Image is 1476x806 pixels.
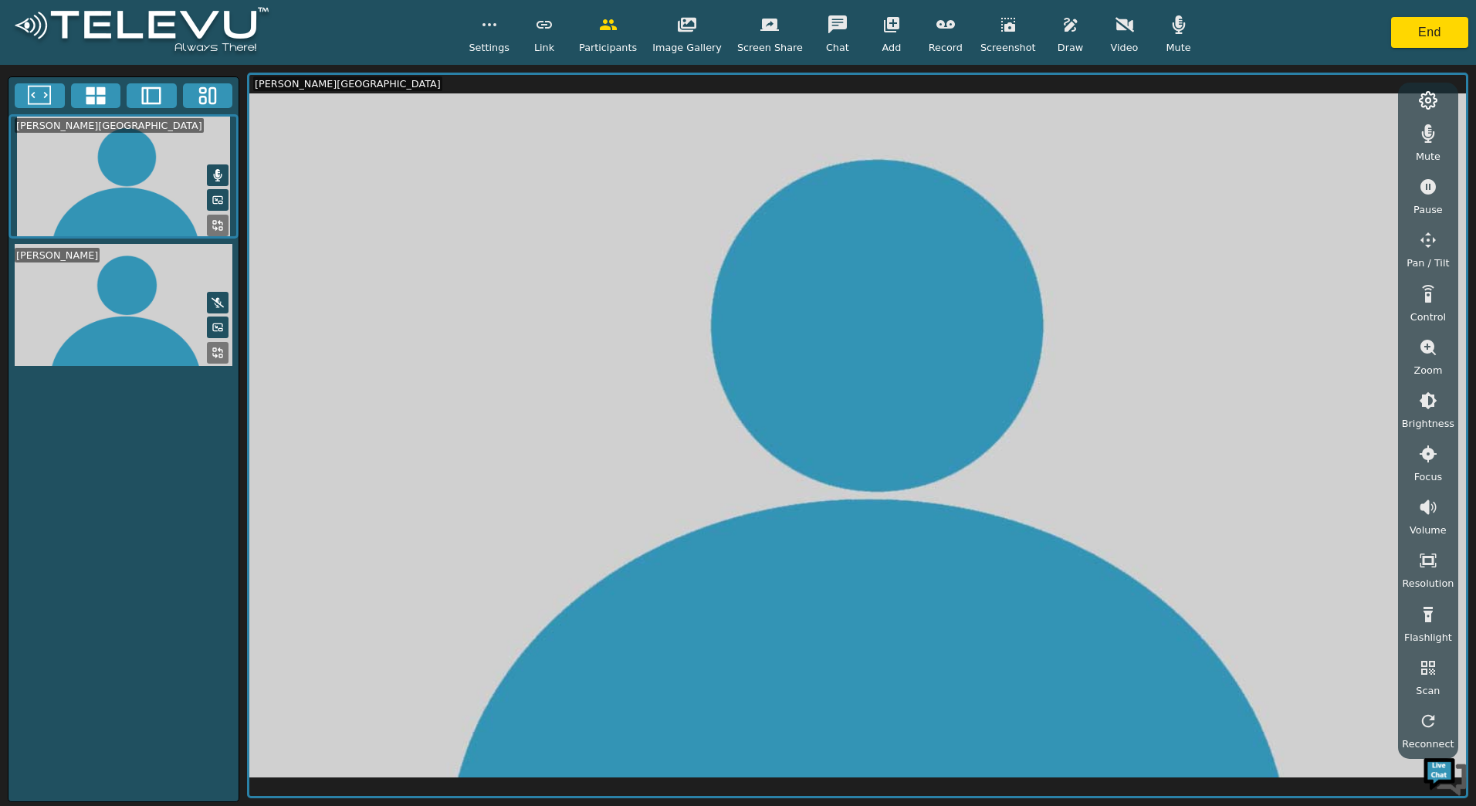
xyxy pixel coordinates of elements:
button: Picture in Picture [207,317,229,338]
span: Record [929,40,963,55]
img: d_736959983_company_1615157101543_736959983 [26,72,65,110]
button: Two Window Medium [127,83,177,108]
span: Volume [1410,523,1447,537]
span: Link [534,40,554,55]
span: Participants [579,40,637,55]
button: Replace Feed [207,215,229,236]
span: Brightness [1402,416,1454,431]
button: Mute [207,292,229,313]
span: Pan / Tilt [1407,256,1449,270]
span: Video [1111,40,1139,55]
img: logoWhite.png [8,3,276,61]
div: [PERSON_NAME][GEOGRAPHIC_DATA] [15,118,204,133]
span: Mute [1166,40,1190,55]
span: Scan [1416,683,1440,698]
textarea: Type your message and hit 'Enter' [8,422,294,476]
div: Minimize live chat window [253,8,290,45]
span: Settings [469,40,509,55]
button: End [1391,17,1468,48]
button: Replace Feed [207,342,229,364]
button: Picture in Picture [207,189,229,211]
span: Add [882,40,902,55]
span: Control [1410,310,1446,324]
span: Draw [1058,40,1083,55]
div: [PERSON_NAME] [15,248,100,262]
span: Mute [1416,149,1440,164]
div: [PERSON_NAME][GEOGRAPHIC_DATA] [253,76,442,91]
button: 4x4 [71,83,121,108]
img: Chat Widget [1422,752,1468,798]
span: Reconnect [1402,737,1454,751]
span: Focus [1414,469,1443,484]
span: Zoom [1413,363,1442,378]
span: Flashlight [1404,630,1452,645]
button: Three Window Medium [183,83,233,108]
span: Screenshot [980,40,1036,55]
span: Image Gallery [652,40,722,55]
span: Pause [1413,202,1443,217]
span: Screen Share [737,40,803,55]
span: Resolution [1402,576,1454,591]
button: Fullscreen [15,83,65,108]
span: We're online! [90,195,213,351]
div: Chat with us now [80,81,259,101]
button: Mute [207,164,229,186]
span: Chat [826,40,849,55]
